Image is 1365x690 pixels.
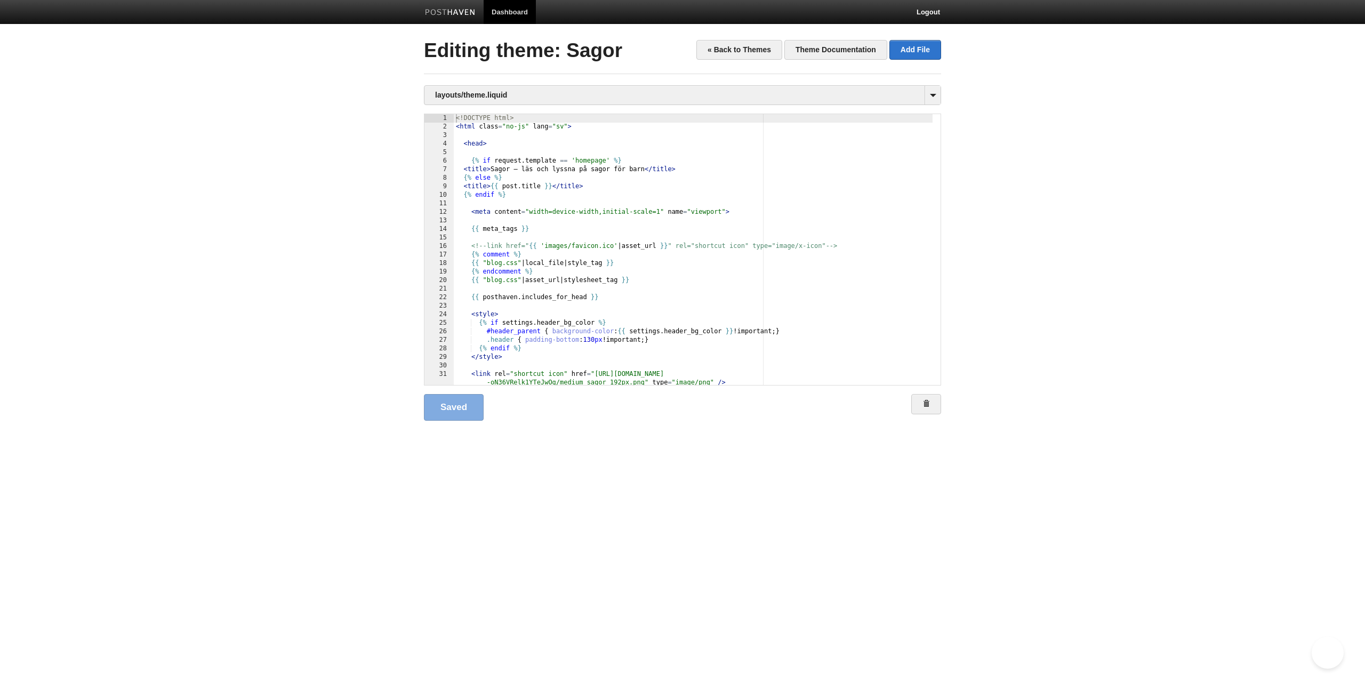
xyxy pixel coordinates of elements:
[424,344,454,353] div: 28
[424,242,454,251] div: 16
[424,293,454,302] div: 22
[424,251,454,259] div: 17
[424,302,454,310] div: 23
[424,276,454,285] div: 20
[424,216,454,225] div: 13
[424,225,454,234] div: 14
[889,40,941,60] a: Add File
[424,319,454,327] div: 25
[424,157,454,165] div: 6
[424,327,454,336] div: 26
[424,259,454,268] div: 18
[424,131,454,140] div: 3
[424,394,484,421] a: Saved
[424,191,454,199] div: 10
[424,140,454,148] div: 4
[424,336,454,344] div: 27
[424,285,454,293] div: 21
[424,208,454,216] div: 12
[784,40,887,60] a: Theme Documentation
[424,234,454,242] div: 15
[424,199,454,208] div: 11
[696,40,782,60] a: « Back to Themes
[425,9,476,17] img: Posthaven-bar
[424,182,454,191] div: 9
[424,148,454,157] div: 5
[424,362,454,370] div: 30
[424,114,454,123] div: 1
[424,268,454,276] div: 19
[424,370,454,387] div: 31
[424,310,454,319] div: 24
[424,123,454,131] div: 2
[424,174,454,182] div: 8
[424,353,454,362] div: 29
[424,40,941,62] h2: Editing theme: Sagor
[424,86,941,105] a: layouts/theme.liquid
[1312,637,1344,669] iframe: Help Scout Beacon - Open
[424,165,454,174] div: 7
